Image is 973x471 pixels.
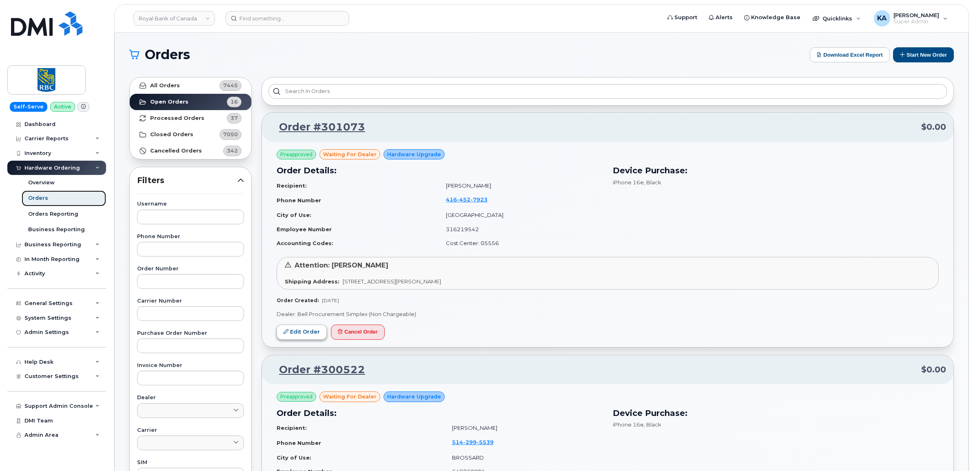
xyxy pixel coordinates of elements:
[277,440,321,446] strong: Phone Number
[323,150,377,158] span: waiting for dealer
[446,196,488,203] span: 416
[921,364,946,376] span: $0.00
[477,439,494,445] span: 5539
[137,266,244,272] label: Order Number
[439,208,603,222] td: [GEOGRAPHIC_DATA]
[277,197,321,203] strong: Phone Number
[269,363,365,377] a: Order #300522
[150,82,180,89] strong: All Orders
[613,407,939,419] h3: Device Purchase:
[145,49,190,61] span: Orders
[452,439,503,445] a: 5142995539
[613,421,644,428] span: iPhone 16e
[277,310,939,318] p: Dealer: Bell Procurement Simplex (Non Chargeable)
[137,201,244,207] label: Username
[150,131,193,138] strong: Closed Orders
[295,261,388,269] span: Attention: [PERSON_NAME]
[445,421,603,435] td: [PERSON_NAME]
[277,164,603,177] h3: Order Details:
[130,126,251,143] a: Closed Orders7050
[470,196,488,203] span: 7923
[277,425,307,431] strong: Recipient:
[277,182,307,189] strong: Recipient:
[137,331,244,336] label: Purchase Order Number
[137,428,244,433] label: Carrier
[439,222,603,237] td: 316219542
[137,299,244,304] label: Carrier Number
[231,114,238,122] span: 37
[644,421,661,428] span: , Black
[893,47,954,62] button: Start New Order
[463,439,477,445] span: 299
[130,77,251,94] a: All Orders7445
[269,120,365,135] a: Order #301073
[277,297,319,303] strong: Order Created:
[150,148,202,154] strong: Cancelled Orders
[457,196,470,203] span: 452
[137,395,244,400] label: Dealer
[439,179,603,193] td: [PERSON_NAME]
[277,240,333,246] strong: Accounting Codes:
[277,212,311,218] strong: City of Use:
[613,179,644,186] span: iPhone 16e
[231,98,238,106] span: 16
[387,393,441,400] span: Hardware Upgrade
[285,278,339,285] strong: Shipping Address:
[810,47,890,62] button: Download Excel Report
[227,147,238,155] span: 342
[130,143,251,159] a: Cancelled Orders342
[921,121,946,133] span: $0.00
[613,164,939,177] h3: Device Purchase:
[277,325,327,340] a: Edit Order
[277,454,311,461] strong: City of Use:
[150,115,204,122] strong: Processed Orders
[343,278,441,285] span: [STREET_ADDRESS][PERSON_NAME]
[137,363,244,368] label: Invoice Number
[323,393,377,400] span: waiting for dealer
[644,179,661,186] span: , Black
[439,236,603,250] td: Cost Center: 05556
[268,84,947,99] input: Search in orders
[277,226,332,232] strong: Employee Number
[137,234,244,239] label: Phone Number
[445,451,603,465] td: BROSSARD
[280,393,313,400] span: Preapproved
[322,297,339,303] span: [DATE]
[452,439,494,445] span: 514
[137,175,237,186] span: Filters
[223,82,238,89] span: 7445
[331,325,385,340] button: Cancel Order
[137,460,244,465] label: SIM
[277,407,603,419] h3: Order Details:
[387,150,441,158] span: Hardware Upgrade
[446,196,497,203] a: 4164527923
[223,130,238,138] span: 7050
[130,110,251,126] a: Processed Orders37
[150,99,188,105] strong: Open Orders
[280,151,313,158] span: Preapproved
[130,94,251,110] a: Open Orders16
